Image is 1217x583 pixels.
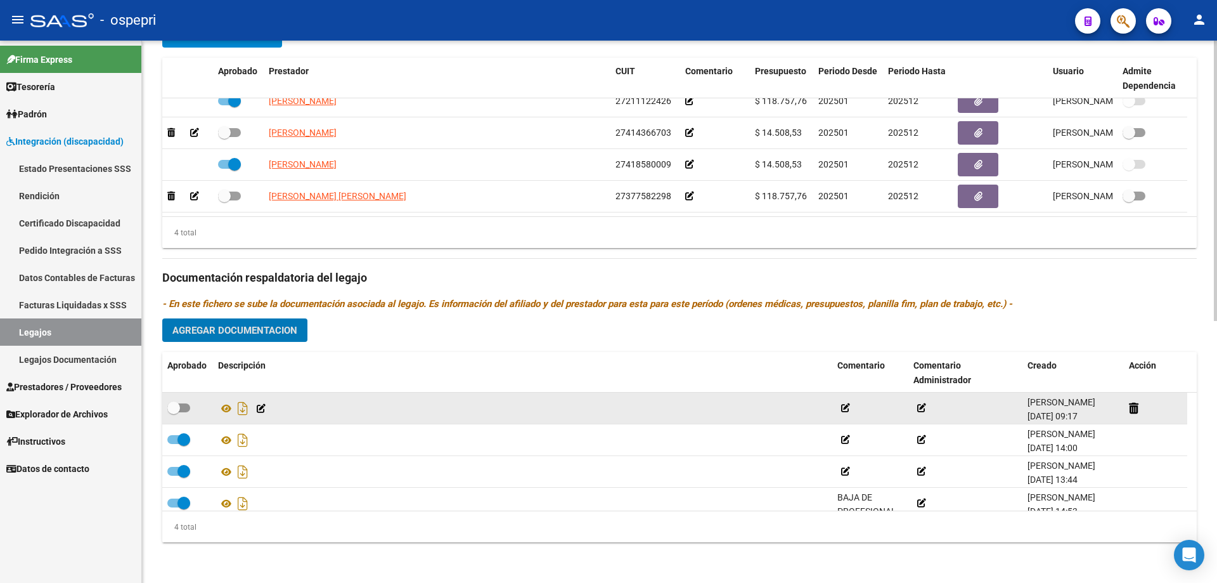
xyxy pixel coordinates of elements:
[818,96,849,106] span: 202501
[1027,443,1078,453] span: [DATE] 14:00
[615,191,671,201] span: 27377582298
[1027,475,1078,485] span: [DATE] 13:44
[1117,58,1187,100] datatable-header-cell: Admite Dependencia
[1053,159,1152,169] span: [PERSON_NAME] [DATE]
[1192,12,1207,27] mat-icon: person
[680,58,750,100] datatable-header-cell: Comentario
[1053,66,1084,76] span: Usuario
[908,352,1022,394] datatable-header-cell: Comentario Administrador
[235,398,251,419] i: Descargar documento
[615,66,635,76] span: CUIT
[6,107,47,121] span: Padrón
[235,494,251,514] i: Descargar documento
[269,128,337,138] span: [PERSON_NAME]
[615,128,671,138] span: 27414366703
[755,96,807,106] span: $ 118.757,76
[235,430,251,450] i: Descargar documento
[1174,540,1204,570] div: Open Intercom Messenger
[888,128,918,138] span: 202512
[813,58,883,100] datatable-header-cell: Periodo Desde
[6,435,65,449] span: Instructivos
[162,269,1197,287] h3: Documentación respaldatoria del legajo
[888,159,918,169] span: 202512
[218,66,257,76] span: Aprobado
[1123,66,1176,91] span: Admite Dependencia
[264,58,610,100] datatable-header-cell: Prestador
[818,66,877,76] span: Periodo Desde
[755,128,802,138] span: $ 14.508,53
[1027,492,1095,502] span: [PERSON_NAME]
[162,298,1012,310] i: - En este fichero se sube la documentación asociada al legajo. Es información del afiliado y del ...
[818,159,849,169] span: 202501
[6,380,122,394] span: Prestadores / Proveedores
[888,96,918,106] span: 202512
[1124,352,1187,394] datatable-header-cell: Acción
[162,520,196,534] div: 4 total
[6,134,124,148] span: Integración (discapacidad)
[755,159,802,169] span: $ 14.508,53
[685,66,733,76] span: Comentario
[755,66,806,76] span: Presupuesto
[218,360,266,370] span: Descripción
[1053,128,1152,138] span: [PERSON_NAME] [DATE]
[172,325,297,336] span: Agregar Documentacion
[1022,352,1124,394] datatable-header-cell: Creado
[162,318,307,342] button: Agregar Documentacion
[818,191,849,201] span: 202501
[837,492,896,532] span: BAJA DE PROFESIONAL
[615,96,671,106] span: 27211122426
[1027,429,1095,439] span: [PERSON_NAME]
[162,352,213,394] datatable-header-cell: Aprobado
[750,58,813,100] datatable-header-cell: Presupuesto
[167,360,207,370] span: Aprobado
[755,191,807,201] span: $ 118.757,76
[1129,360,1156,370] span: Acción
[269,66,309,76] span: Prestador
[269,96,337,106] span: [PERSON_NAME]
[1048,58,1117,100] datatable-header-cell: Usuario
[888,191,918,201] span: 202512
[6,80,55,94] span: Tesorería
[883,58,953,100] datatable-header-cell: Periodo Hasta
[1053,96,1152,106] span: [PERSON_NAME] [DATE]
[269,159,337,169] span: [PERSON_NAME]
[213,58,264,100] datatable-header-cell: Aprobado
[1053,191,1152,201] span: [PERSON_NAME] [DATE]
[888,66,946,76] span: Periodo Hasta
[1027,506,1078,516] span: [DATE] 14:53
[6,53,72,67] span: Firma Express
[610,58,680,100] datatable-header-cell: CUIT
[1027,397,1095,407] span: [PERSON_NAME]
[269,191,406,201] span: [PERSON_NAME] [PERSON_NAME]
[1027,461,1095,471] span: [PERSON_NAME]
[213,352,832,394] datatable-header-cell: Descripción
[235,462,251,482] i: Descargar documento
[162,226,196,240] div: 4 total
[100,6,156,34] span: - ospepri
[6,462,89,476] span: Datos de contacto
[832,352,908,394] datatable-header-cell: Comentario
[10,12,25,27] mat-icon: menu
[913,360,971,385] span: Comentario Administrador
[818,128,849,138] span: 202501
[6,407,108,421] span: Explorador de Archivos
[1027,360,1057,370] span: Creado
[1027,411,1078,421] span: [DATE] 09:17
[837,360,885,370] span: Comentario
[615,159,671,169] span: 27418580009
